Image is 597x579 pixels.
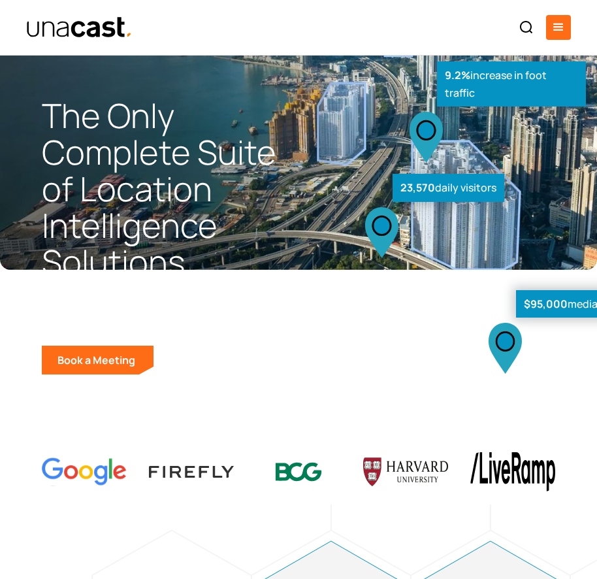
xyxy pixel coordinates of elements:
img: Search icon [519,20,534,35]
h1: The Only Complete Suite of Location Intelligence Solutions [42,97,298,280]
strong: 23,570 [400,180,435,195]
img: Google logo Color [42,452,127,491]
p: Build better products and make smarter decisions with real-world location data. [42,291,298,330]
div: daily visitors [393,174,504,202]
div: menu [546,15,571,40]
img: Harvard U logo [363,452,448,491]
img: BCG logo [256,452,341,491]
div: increase in foot traffic [437,61,586,107]
img: liveramp logo [470,452,555,491]
strong: $95,000 [524,297,568,311]
a: Book a Meeting [42,346,153,374]
strong: 9.2% [445,68,470,82]
img: Unacast text logo [26,16,133,39]
a: home [26,16,133,39]
img: Firefly Advertising logo [149,452,234,491]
